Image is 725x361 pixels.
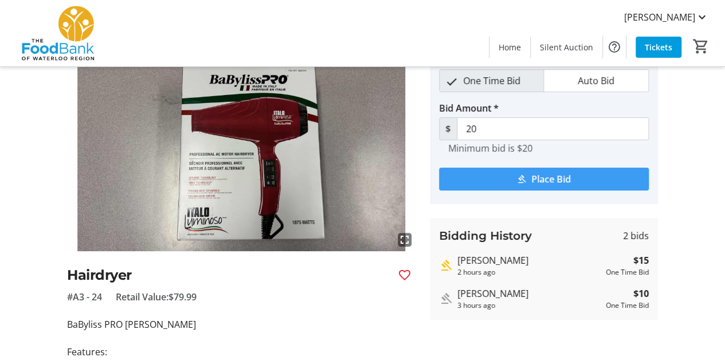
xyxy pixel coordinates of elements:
[439,101,499,115] label: Bid Amount *
[116,290,197,304] span: Retail Value: $79.99
[606,300,649,311] div: One Time Bid
[540,41,593,53] span: Silent Auction
[636,37,681,58] a: Tickets
[67,55,416,251] img: Image
[623,229,649,243] span: 2 bids
[448,142,532,154] tr-hint: Minimum bid is $20
[67,318,416,331] p: BaByliss PRO [PERSON_NAME]
[691,36,711,57] button: Cart
[457,300,601,311] div: 3 hours ago
[606,267,649,277] div: One Time Bid
[456,70,527,92] span: One Time Bid
[439,227,532,244] h3: Bidding History
[439,168,649,191] button: Place Bid
[67,290,102,304] span: #A3 - 24
[7,5,109,62] img: The Food Bank of Waterloo Region's Logo
[531,37,602,58] a: Silent Auction
[633,253,649,267] strong: $15
[633,287,649,300] strong: $10
[439,117,457,140] span: $
[67,345,416,359] p: Features:
[489,37,530,58] a: Home
[393,264,416,287] button: Favourite
[67,265,389,285] h2: Hairdryer
[398,233,412,247] mat-icon: fullscreen
[457,253,601,267] div: [PERSON_NAME]
[624,10,695,24] span: [PERSON_NAME]
[603,35,626,58] button: Help
[571,70,621,92] span: Auto Bid
[645,41,672,53] span: Tickets
[499,41,521,53] span: Home
[531,172,571,186] span: Place Bid
[439,259,453,272] mat-icon: Highest bid
[457,267,601,277] div: 2 hours ago
[457,287,601,300] div: [PERSON_NAME]
[615,8,718,26] button: [PERSON_NAME]
[439,292,453,306] mat-icon: Outbid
